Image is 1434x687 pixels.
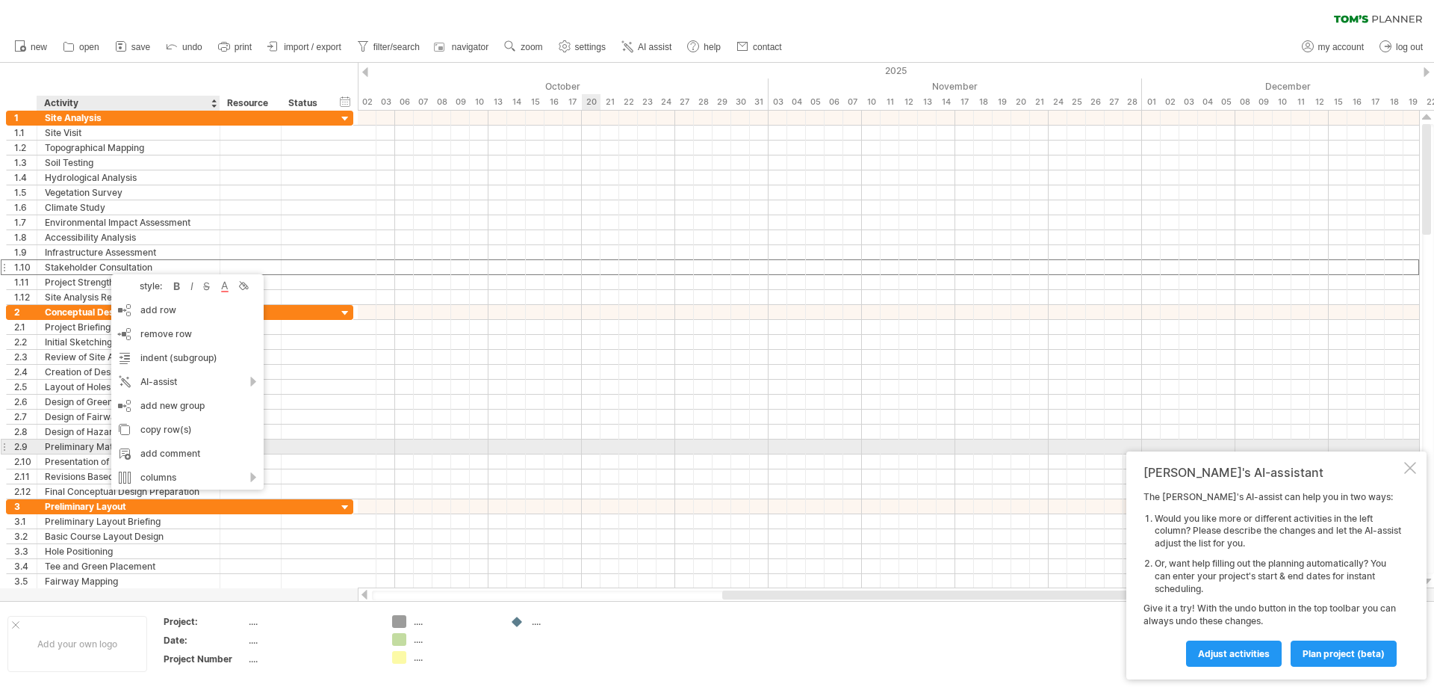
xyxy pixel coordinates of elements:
[704,42,721,52] span: help
[555,37,610,57] a: settings
[111,346,264,370] div: indent (subgroup)
[45,514,212,529] div: Preliminary Layout Briefing
[1011,94,1030,110] div: Thursday, 20 November 2025
[45,380,212,394] div: Layout of Holes
[432,37,493,57] a: navigator
[1298,37,1368,57] a: my account
[937,94,955,110] div: Friday, 14 November 2025
[376,94,395,110] div: Friday, 3 October 2025
[111,418,264,442] div: copy row(s)
[111,442,264,466] div: add comment
[45,215,212,229] div: Environmental Impact Assessment
[358,94,376,110] div: Thursday, 2 October 2025
[507,94,526,110] div: Tuesday, 14 October 2025
[45,200,212,215] div: Climate Study
[1067,94,1086,110] div: Tuesday, 25 November 2025
[414,651,495,664] div: ....
[45,499,212,514] div: Preliminary Layout
[249,615,374,628] div: ....
[1143,465,1401,480] div: [PERSON_NAME]'s AI-assistant
[1049,94,1067,110] div: Monday, 24 November 2025
[918,94,937,110] div: Thursday, 13 November 2025
[14,305,37,319] div: 2
[843,94,862,110] div: Friday, 7 November 2025
[14,275,37,289] div: 1.11
[45,529,212,543] div: Basic Course Layout Design
[694,94,713,110] div: Tuesday, 28 October 2025
[14,544,37,558] div: 3.3
[111,370,264,394] div: AI-assist
[713,94,731,110] div: Wednesday, 29 October 2025
[1123,94,1142,110] div: Friday, 28 November 2025
[45,275,212,289] div: Project Strengths and Weaknesses Assessment
[14,126,37,140] div: 1.1
[683,37,725,57] a: help
[14,395,37,409] div: 2.6
[14,529,37,543] div: 3.2
[675,94,694,110] div: Monday, 27 October 2025
[638,42,671,52] span: AI assist
[45,484,212,499] div: Final Conceptual Design Preparation
[1291,94,1310,110] div: Thursday, 11 December 2025
[1385,94,1403,110] div: Thursday, 18 December 2025
[769,78,1142,94] div: November 2025
[787,94,806,110] div: Tuesday, 4 November 2025
[1273,94,1291,110] div: Wednesday, 10 December 2025
[45,305,212,319] div: Conceptual Design
[249,653,374,665] div: ....
[1347,94,1366,110] div: Tuesday, 16 December 2025
[14,455,37,469] div: 2.10
[14,200,37,215] div: 1.6
[235,42,252,52] span: print
[111,394,264,418] div: add new group
[45,185,212,200] div: Vegetation Survey
[1198,648,1270,659] span: Adjust activities
[619,94,638,110] div: Wednesday, 22 October 2025
[131,42,150,52] span: save
[45,365,212,379] div: Creation of Design Concept
[1217,94,1235,110] div: Friday, 5 December 2025
[1303,648,1385,659] span: plan project (beta)
[14,440,37,454] div: 2.9
[657,94,675,110] div: Friday, 24 October 2025
[45,574,212,588] div: Fairway Mapping
[373,42,420,52] span: filter/search
[140,328,192,339] span: remove row
[164,634,246,647] div: Date:
[45,440,212,454] div: Preliminary Materials Selection
[264,37,346,57] a: import / export
[45,544,212,558] div: Hole Positioning
[45,455,212,469] div: Presentation of Initial Concept
[1318,42,1364,52] span: my account
[14,514,37,529] div: 3.1
[31,42,47,52] span: new
[14,365,37,379] div: 2.4
[14,111,37,125] div: 1
[452,42,488,52] span: navigator
[14,350,37,364] div: 2.3
[1329,94,1347,110] div: Monday, 15 December 2025
[14,260,37,274] div: 1.10
[44,96,211,111] div: Activity
[214,37,256,57] a: print
[288,96,321,111] div: Status
[14,185,37,200] div: 1.5
[526,94,544,110] div: Wednesday, 15 October 2025
[45,335,212,349] div: Initial Sketching
[750,94,769,110] div: Friday, 31 October 2025
[1186,641,1282,667] a: Adjust activities
[806,94,825,110] div: Wednesday, 5 November 2025
[117,280,170,292] div: style:
[14,230,37,244] div: 1.8
[974,94,993,110] div: Tuesday, 18 November 2025
[45,395,212,409] div: Design of Greens
[414,94,432,110] div: Tuesday, 7 October 2025
[164,615,246,628] div: Project:
[164,653,246,665] div: Project Number
[1086,94,1105,110] div: Wednesday, 26 November 2025
[600,94,619,110] div: Tuesday, 21 October 2025
[10,37,52,57] a: new
[575,42,606,52] span: settings
[395,94,414,110] div: Monday, 6 October 2025
[825,94,843,110] div: Thursday, 6 November 2025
